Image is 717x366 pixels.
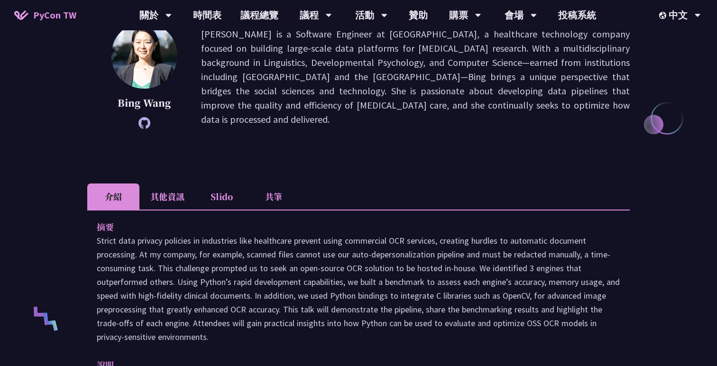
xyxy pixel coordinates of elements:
[111,96,177,110] p: Bing Wang
[139,183,195,210] li: 其他資訊
[97,220,601,234] p: 摘要
[111,22,177,89] img: Bing Wang
[97,234,620,344] p: Strict data privacy policies in industries like healthcare prevent using commercial OCR services,...
[201,27,630,127] p: [PERSON_NAME] is a Software Engineer at [GEOGRAPHIC_DATA], a healthcare technology company focuse...
[33,8,76,22] span: PyCon TW
[659,12,669,19] img: Locale Icon
[5,3,86,27] a: PyCon TW
[195,183,248,210] li: Slido
[87,183,139,210] li: 介紹
[14,10,28,20] img: Home icon of PyCon TW 2025
[248,183,300,210] li: 共筆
